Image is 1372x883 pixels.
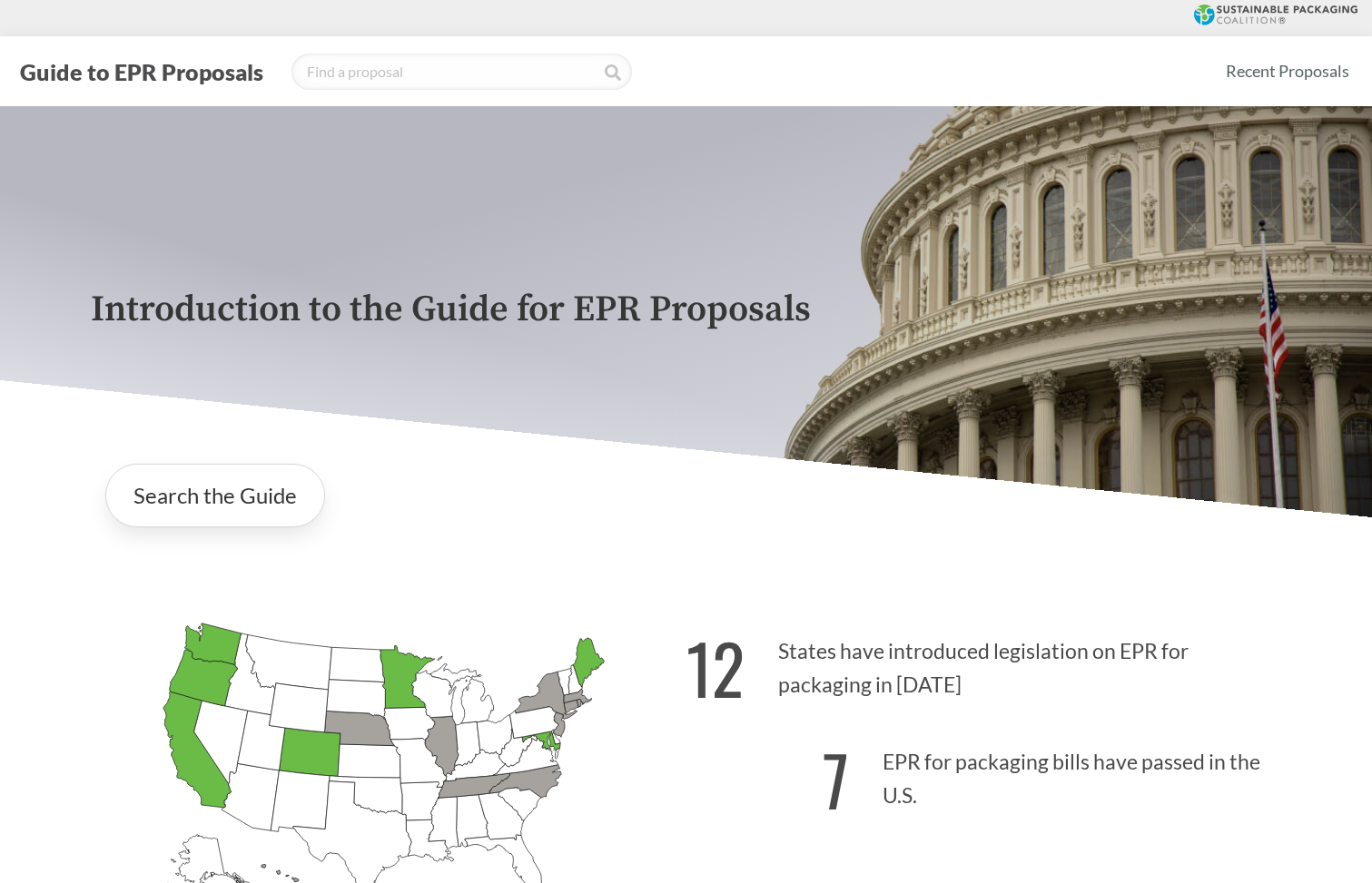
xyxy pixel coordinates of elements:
input: Find a proposal [291,54,632,90]
button: Guide to EPR Proposals [15,57,269,86]
strong: 7 [823,729,849,829]
p: States have introduced legislation on EPR for packaging in [DATE] [686,607,1282,719]
p: Introduction to the Guide for EPR Proposals [91,289,1282,330]
strong: 12 [686,617,745,718]
a: Recent Proposals [1218,51,1357,92]
p: EPR for packaging bills have passed in the U.S. [686,718,1282,829]
a: Search the Guide [105,464,325,527]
